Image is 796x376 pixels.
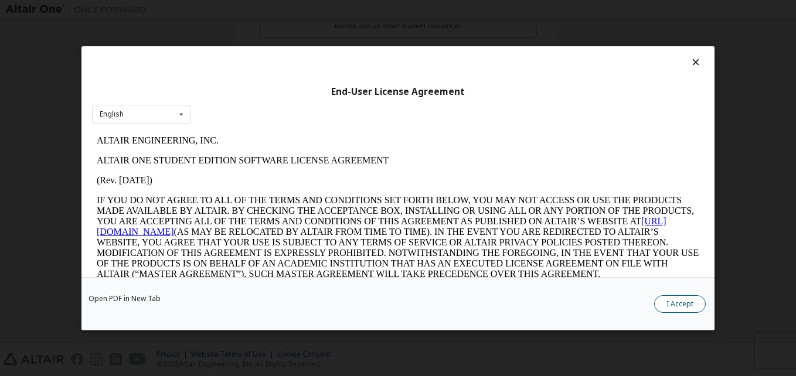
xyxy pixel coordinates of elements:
a: [URL][DOMAIN_NAME] [5,86,574,106]
p: (Rev. [DATE]) [5,45,607,55]
p: This Altair One Student Edition Software License Agreement (“Agreement”) is between Altair Engine... [5,158,607,200]
p: ALTAIR ENGINEERING, INC. [5,5,607,15]
div: English [100,111,124,118]
a: Open PDF in New Tab [89,295,161,302]
div: End-User License Agreement [92,86,704,97]
p: ALTAIR ONE STUDENT EDITION SOFTWARE LICENSE AGREEMENT [5,25,607,35]
p: IF YOU DO NOT AGREE TO ALL OF THE TERMS AND CONDITIONS SET FORTH BELOW, YOU MAY NOT ACCESS OR USE... [5,64,607,149]
button: I Accept [654,295,706,312]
